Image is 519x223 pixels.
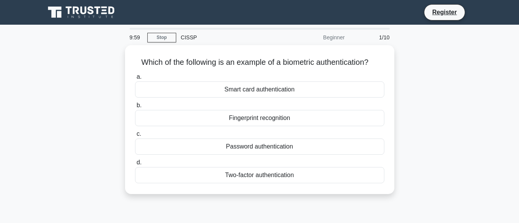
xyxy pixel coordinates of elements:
[137,159,142,166] span: d.
[427,7,461,17] a: Register
[125,30,147,45] div: 9:59
[137,130,141,137] span: c.
[135,81,384,98] div: Smart card authentication
[147,33,176,42] a: Stop
[134,57,385,68] h5: Which of the following is an example of a biometric authentication?
[135,167,384,183] div: Two-factor authentication
[135,110,384,126] div: Fingerprint recognition
[282,30,349,45] div: Beginner
[176,30,282,45] div: CISSP
[349,30,394,45] div: 1/10
[135,139,384,155] div: Password authentication
[137,73,142,80] span: a.
[137,102,142,108] span: b.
